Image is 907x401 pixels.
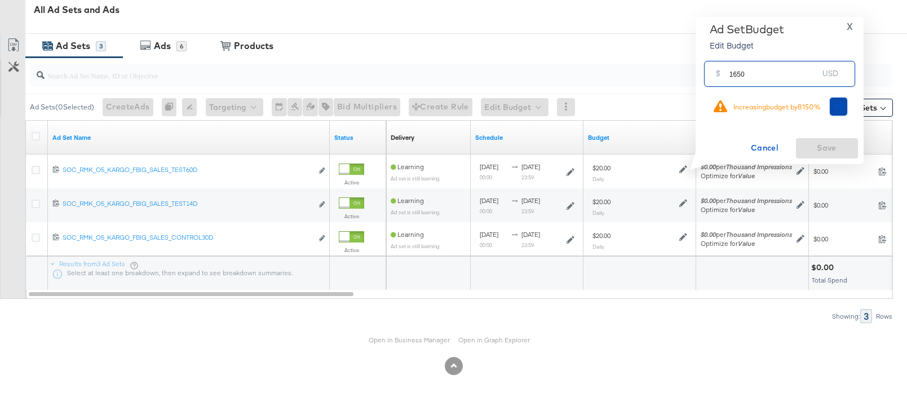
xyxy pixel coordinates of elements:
em: Value [738,205,755,214]
span: per [701,230,792,239]
span: per [701,162,792,171]
em: Value [738,171,755,180]
span: [DATE] [480,162,498,171]
div: Ad Set Budget [710,23,784,36]
span: Learning [391,162,424,171]
a: Open in Graph Explorer [458,336,530,344]
sub: Daily [592,209,604,216]
em: $0.00 [701,196,716,205]
sub: 00:00 [480,208,492,214]
sub: Daily [592,243,604,250]
em: Thousand Impressions [726,196,792,205]
div: $0.00 [811,262,837,273]
span: [DATE] [521,162,540,171]
div: Ads [154,39,171,52]
a: Shows the current budget of Ad Set. [588,133,692,142]
label: Active [339,213,364,220]
div: 3 [860,309,872,323]
div: $20.00 [592,164,610,173]
label: Active [339,246,364,254]
span: X [847,19,853,34]
div: Optimize for [701,205,792,214]
div: 6 [176,41,187,51]
span: [DATE] [480,230,498,239]
input: Enter your budget [729,57,818,81]
sub: 00:00 [480,241,492,248]
sub: 23:59 [521,174,534,180]
div: Rows [875,312,893,320]
a: Open in Business Manager [369,336,450,344]
sub: Ad set is still learning. [391,209,441,215]
span: per [701,196,792,205]
sub: Ad set is still learning. [391,175,441,182]
em: Thousand Impressions [726,230,792,239]
div: Optimize for [701,239,792,248]
div: 0 [162,98,182,116]
em: $0.00 [701,162,716,171]
em: $0.00 [701,230,716,239]
div: Increasing budget by 8150 % [733,103,821,111]
input: Search Ad Set Name, ID or Objective [45,60,815,82]
span: Learning [391,230,424,239]
div: SOC_RMK_O5_KARGO_FBIG_SALES_TEST60D [63,165,312,174]
span: $0.00 [813,235,874,243]
span: $0.00 [813,167,874,175]
span: Cancel [738,141,791,155]
div: All Ad Sets and Ads [34,3,907,16]
sub: 23:59 [521,208,534,214]
span: $0.00 [813,201,874,209]
a: SOC_RMK_O5_KARGO_FBIG_SALES_TEST14D [63,199,312,211]
span: Total Spend [812,276,847,284]
div: SOC_RMK_O5_KARGO_FBIG_SALES_TEST14D [63,199,312,208]
span: [DATE] [521,230,540,239]
a: Reflects the ability of your Ad Set to achieve delivery based on ad states, schedule and budget. [391,133,414,142]
div: SOC_RMK_O5_KARGO_FBIG_SALES_CONTROL30D [63,233,312,242]
span: Learning [391,196,424,205]
a: SOC_RMK_O5_KARGO_FBIG_SALES_TEST60D [63,165,312,177]
div: Delivery [391,133,414,142]
button: Cancel [734,138,796,158]
div: Products [234,39,273,52]
button: Ok [830,98,848,116]
sub: 00:00 [480,174,492,180]
sub: Daily [592,175,604,182]
span: Ok [834,103,843,111]
span: [DATE] [480,196,498,205]
div: Ad Sets ( 0 Selected) [30,102,94,112]
label: Active [339,179,364,186]
em: Value [738,239,755,248]
div: Ad Sets [56,39,90,52]
em: Thousand Impressions [726,162,792,171]
div: $ [711,66,725,86]
p: Edit Budget [710,39,784,51]
span: [DATE] [521,196,540,205]
div: USD [818,66,843,86]
sub: 23:59 [521,241,534,248]
div: $20.00 [592,231,610,240]
div: Showing: [831,312,860,320]
a: SOC_RMK_O5_KARGO_FBIG_SALES_CONTROL30D [63,233,312,245]
a: Shows when your Ad Set is scheduled to deliver. [475,133,579,142]
div: $20.00 [592,197,610,206]
div: Optimize for [701,171,792,180]
div: 3 [96,41,106,51]
button: X [842,23,857,31]
sub: Ad set is still learning. [391,243,441,249]
a: Shows the current state of your Ad Set. [334,133,382,142]
a: Your Ad Set name. [52,133,325,142]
